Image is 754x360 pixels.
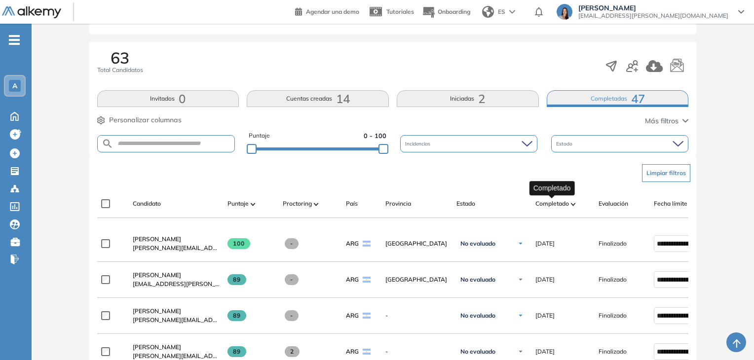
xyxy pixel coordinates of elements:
[535,311,555,320] span: [DATE]
[518,313,524,319] img: Ícono de flecha
[518,241,524,247] img: Ícono de flecha
[645,116,688,126] button: Más filtros
[227,238,251,249] span: 100
[133,271,181,279] span: [PERSON_NAME]
[249,131,270,141] span: Puntaje
[599,199,628,208] span: Evaluación
[456,199,475,208] span: Estado
[599,275,627,284] span: Finalizado
[509,10,515,14] img: arrow
[111,50,129,66] span: 63
[654,199,687,208] span: Fecha límite
[529,181,575,195] div: Completado
[285,238,299,249] span: -
[363,241,371,247] img: ARG
[460,276,495,284] span: No evaluado
[346,311,359,320] span: ARG
[346,275,359,284] span: ARG
[97,90,239,107] button: Invitados0
[645,116,679,126] span: Más filtros
[364,131,386,141] span: 0 - 100
[397,90,539,107] button: Iniciadas2
[498,7,505,16] span: ES
[227,346,247,357] span: 89
[535,275,555,284] span: [DATE]
[133,244,220,252] span: [PERSON_NAME][EMAIL_ADDRESS][DOMAIN_NAME]
[385,239,449,248] span: [GEOGRAPHIC_DATA]
[363,349,371,355] img: ARG
[227,199,249,208] span: Puntaje
[578,12,728,20] span: [EMAIL_ADDRESS][PERSON_NAME][DOMAIN_NAME]
[386,8,414,15] span: Tutoriales
[535,347,555,356] span: [DATE]
[400,135,537,152] div: Incidencias
[285,274,299,285] span: -
[227,274,247,285] span: 89
[518,277,524,283] img: Ícono de flecha
[285,310,299,321] span: -
[460,312,495,320] span: No evaluado
[133,199,161,208] span: Candidato
[599,311,627,320] span: Finalizado
[547,90,689,107] button: Completadas47
[599,347,627,356] span: Finalizado
[285,346,300,357] span: 2
[385,199,411,208] span: Provincia
[385,311,449,320] span: -
[346,199,358,208] span: País
[346,239,359,248] span: ARG
[133,280,220,288] span: [EMAIL_ADDRESS][PERSON_NAME][DOMAIN_NAME]
[642,164,690,182] button: Limpiar filtros
[578,4,728,12] span: [PERSON_NAME]
[133,316,220,324] span: [PERSON_NAME][EMAIL_ADDRESS][PERSON_NAME][DOMAIN_NAME]
[133,307,181,315] span: [PERSON_NAME]
[571,203,576,206] img: [missing "en.ARROW_ALT" translation]
[460,348,495,356] span: No evaluado
[482,6,494,18] img: world
[133,271,220,280] a: [PERSON_NAME]
[422,1,470,23] button: Onboarding
[247,90,389,107] button: Cuentas creadas14
[385,347,449,356] span: -
[227,310,247,321] span: 89
[12,82,17,90] span: A
[133,343,220,352] a: [PERSON_NAME]
[551,135,688,152] div: Estado
[251,203,256,206] img: [missing "en.ARROW_ALT" translation]
[9,39,20,41] i: -
[283,199,312,208] span: Proctoring
[102,138,113,150] img: SEARCH_ALT
[97,115,182,125] button: Personalizar columnas
[535,199,569,208] span: Completado
[2,6,61,19] img: Logo
[97,66,143,74] span: Total Candidatos
[306,8,359,15] span: Agendar una demo
[314,203,319,206] img: [missing "en.ARROW_ALT" translation]
[518,349,524,355] img: Ícono de flecha
[385,275,449,284] span: [GEOGRAPHIC_DATA]
[133,235,181,243] span: [PERSON_NAME]
[346,347,359,356] span: ARG
[363,277,371,283] img: ARG
[295,5,359,17] a: Agendar una demo
[405,140,432,147] span: Incidencias
[363,313,371,319] img: ARG
[460,240,495,248] span: No evaluado
[133,343,181,351] span: [PERSON_NAME]
[133,307,220,316] a: [PERSON_NAME]
[438,8,470,15] span: Onboarding
[556,140,574,147] span: Estado
[109,115,182,125] span: Personalizar columnas
[599,239,627,248] span: Finalizado
[535,239,555,248] span: [DATE]
[133,235,220,244] a: [PERSON_NAME]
